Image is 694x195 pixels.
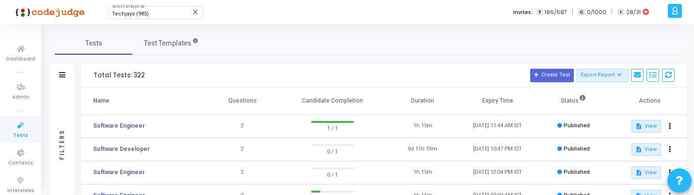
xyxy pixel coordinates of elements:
span: Dashboard [6,55,35,63]
mat-icon: description [635,169,642,176]
span: Tests [13,132,28,140]
button: View [631,120,661,133]
td: 2 [205,115,280,138]
mat-icon: description [635,123,642,130]
td: 2 [205,138,280,161]
span: Interviews [7,187,34,195]
th: Actions [612,88,687,115]
td: [DATE] 11:44 AM IST [460,115,535,138]
a: Software Engineer [93,121,145,130]
td: 2 [205,161,280,184]
a: Software Developer [93,145,150,153]
span: 0 / 1 [311,169,354,179]
th: Duration [385,88,460,115]
span: T [536,9,543,16]
img: logo [12,2,85,22]
span: | [572,7,573,17]
th: Questions [205,88,280,115]
td: 9d 11h 19m [385,138,460,161]
span: Published [564,169,590,175]
td: 1h 15m [385,115,460,138]
td: 1h 15m [385,161,460,184]
span: 0 / 1 [311,146,354,156]
label: Invites: [513,8,533,16]
th: Name [81,88,205,115]
button: View [631,166,661,179]
span: I [617,9,624,16]
mat-icon: Clear [192,8,200,16]
span: 28/31 [626,8,641,16]
span: Published [564,122,590,129]
span: Contests [8,159,33,167]
button: View [631,143,661,156]
td: [DATE] 12:04 PM IST [460,161,535,184]
span: Tests [85,38,102,48]
button: Export Report [577,69,629,82]
span: C [578,9,584,16]
span: Test Templates [144,38,191,48]
span: 0/1000 [587,8,606,16]
button: Create Test [530,69,574,82]
td: [DATE] 10:47 PM IST [460,138,535,161]
span: 1 / 1 [311,123,354,133]
th: Expiry Time [460,88,535,115]
th: Status [535,88,612,115]
span: Techjays (985) [112,11,149,17]
a: Software Engineer [93,168,145,177]
span: Published [564,146,590,152]
div: Total Tests: 322 [94,72,145,79]
span: Admin [12,93,29,102]
th: Candidate Completion [280,88,385,115]
mat-icon: description [635,146,642,153]
span: | [611,7,613,17]
span: 186/687 [545,8,567,16]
